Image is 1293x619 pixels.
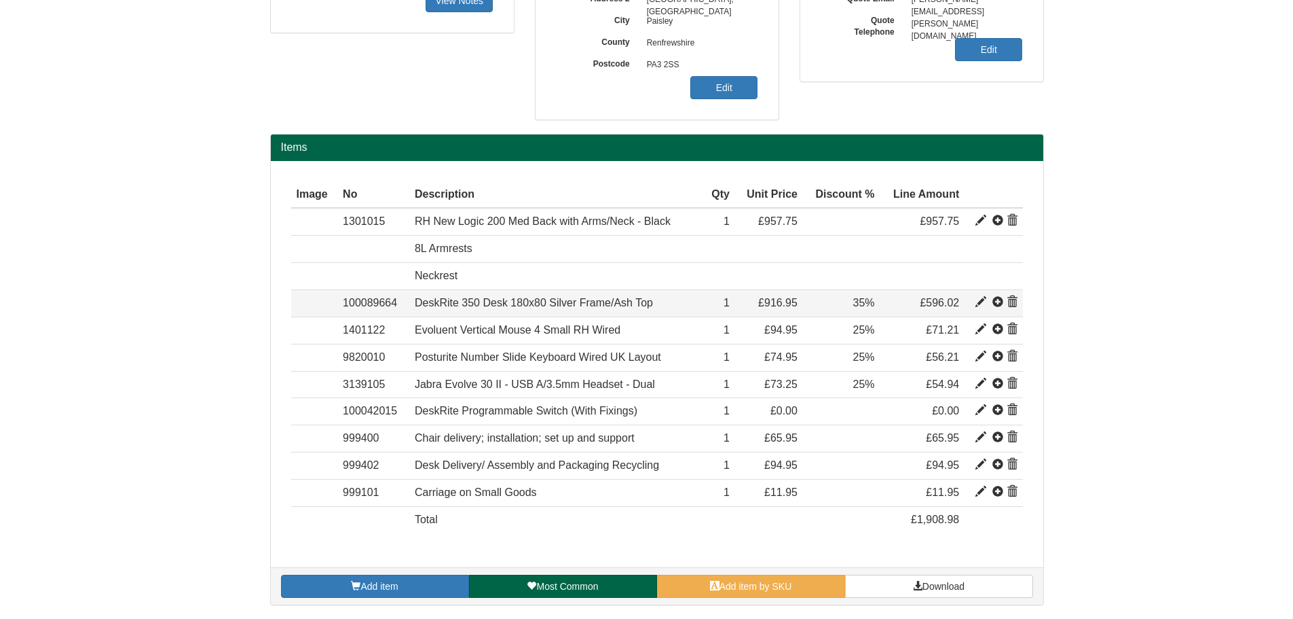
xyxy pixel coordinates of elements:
span: £65.95 [764,432,798,444]
span: 1 [724,324,730,336]
span: Carriage on Small Goods [415,487,537,498]
span: £65.95 [926,432,959,444]
span: DeskRite Programmable Switch (With Fixings) [415,405,637,417]
th: Description [409,181,703,209]
span: 8L Armrests [415,243,472,254]
a: Edit [690,76,757,99]
span: DeskRite 350 Desk 180x80 Silver Frame/Ash Top [415,297,653,308]
a: Download [845,575,1033,598]
span: £0.00 [932,405,959,417]
span: Neckrest [415,270,457,281]
th: Qty [703,181,735,209]
span: 25% [853,378,875,390]
th: Line Amount [880,181,965,209]
span: Add item [360,581,398,592]
span: 1 [724,215,730,227]
span: £94.95 [926,459,959,471]
span: Desk Delivery/ Assembly and Packaging Recycling [415,459,659,471]
span: 1 [724,432,730,444]
td: 1401122 [337,317,409,344]
td: 3139105 [337,371,409,398]
span: Chair delivery; installation; set up and support [415,432,635,444]
span: £957.75 [758,215,798,227]
span: £0.00 [770,405,798,417]
span: 1 [724,378,730,390]
td: 9820010 [337,344,409,371]
span: £94.95 [764,459,798,471]
td: 999101 [337,479,409,506]
span: PA3 2SS [640,54,758,76]
span: 1 [724,405,730,417]
span: £94.95 [764,324,798,336]
span: £916.95 [758,297,798,308]
span: Add item by SKU [719,581,792,592]
label: Quote Telephone [821,11,905,38]
h2: Items [281,141,1033,154]
span: £56.21 [926,351,959,363]
span: 1 [724,487,730,498]
span: 1 [724,459,730,471]
span: £596.02 [920,297,959,308]
span: £74.95 [764,351,798,363]
span: Evoluent Vertical Mouse 4 Small RH Wired [415,324,620,336]
span: £1,908.98 [911,514,959,525]
span: Jabra Evolve 30 II - USB A/3.5mm Headset - Dual [415,378,655,390]
span: £54.94 [926,378,959,390]
th: No [337,181,409,209]
span: £73.25 [764,378,798,390]
span: £11.95 [764,487,798,498]
td: 999402 [337,453,409,480]
span: 1 [724,351,730,363]
th: Unit Price [735,181,803,209]
span: £71.21 [926,324,959,336]
span: 1 [724,297,730,308]
span: 25% [853,351,875,363]
span: RH New Logic 200 Med Back with Arms/Neck - Black [415,215,671,227]
label: Postcode [556,54,640,70]
td: Total [409,506,703,533]
label: City [556,11,640,26]
span: £11.95 [926,487,959,498]
span: Paisley [640,11,758,33]
span: 25% [853,324,875,336]
span: Most Common [536,581,598,592]
label: County [556,33,640,48]
a: Edit [955,38,1022,61]
td: 1301015 [337,208,409,235]
span: 35% [853,297,875,308]
span: Posturite Number Slide Keyboard Wired UK Layout [415,351,661,363]
td: 999400 [337,425,409,453]
span: £957.75 [920,215,959,227]
span: Renfrewshire [640,33,758,54]
th: Discount % [803,181,880,209]
td: 100089664 [337,290,409,317]
td: 100042015 [337,398,409,425]
span: Download [922,581,964,592]
th: Image [291,181,338,209]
